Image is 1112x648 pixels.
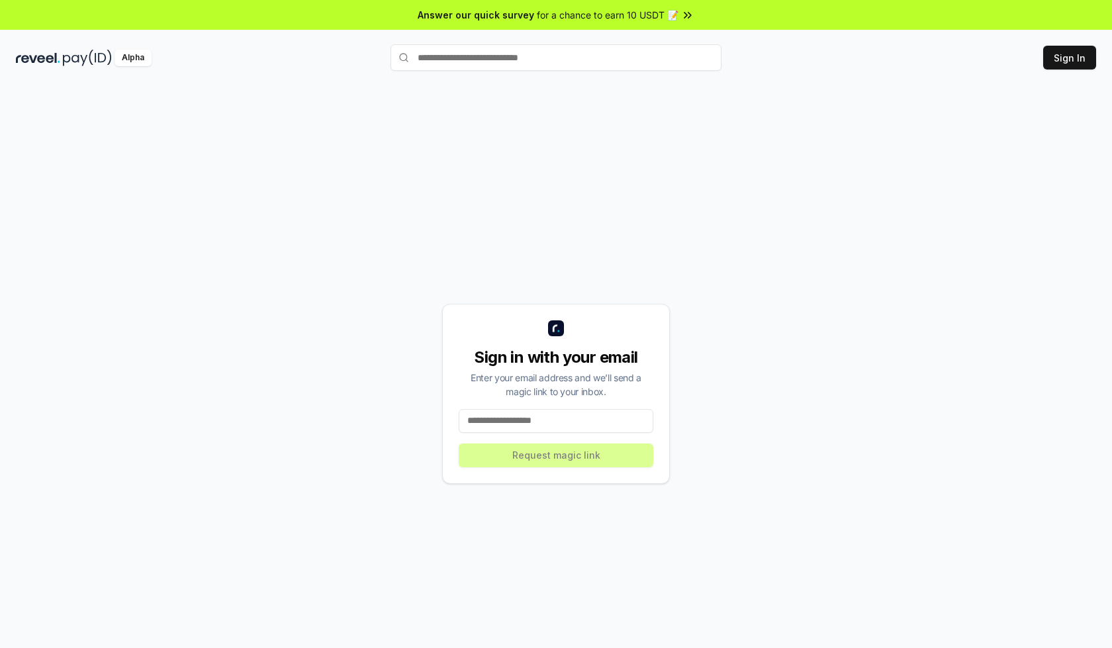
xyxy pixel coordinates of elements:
[537,8,678,22] span: for a chance to earn 10 USDT 📝
[459,371,653,398] div: Enter your email address and we’ll send a magic link to your inbox.
[115,50,152,66] div: Alpha
[63,50,112,66] img: pay_id
[16,50,60,66] img: reveel_dark
[1043,46,1096,69] button: Sign In
[459,347,653,368] div: Sign in with your email
[418,8,534,22] span: Answer our quick survey
[548,320,564,336] img: logo_small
